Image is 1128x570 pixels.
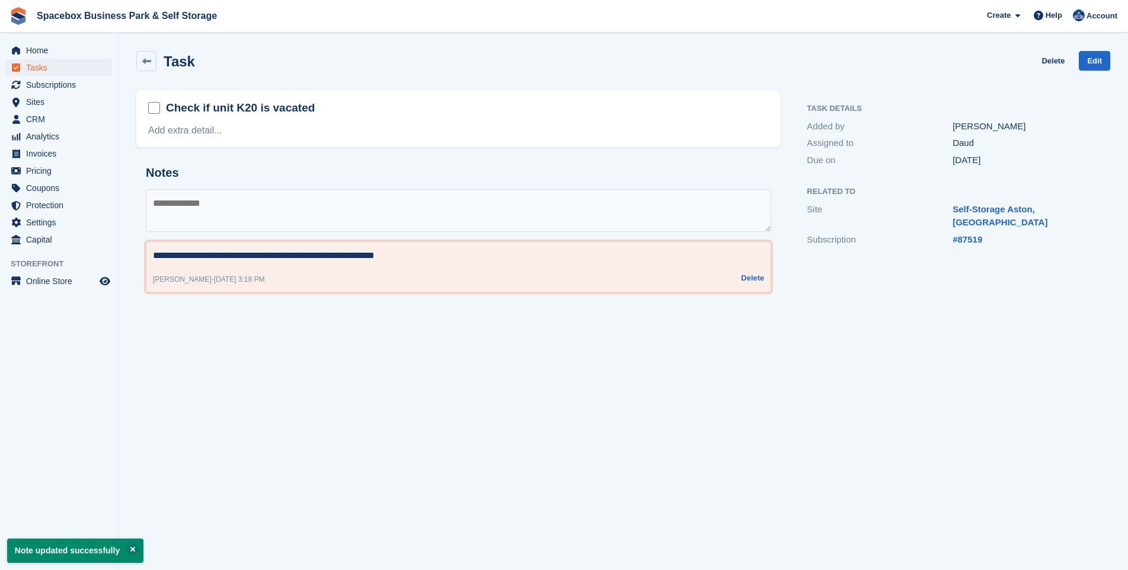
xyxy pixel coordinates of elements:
[6,273,112,289] a: menu
[26,273,97,289] span: Online Store
[26,111,97,128] span: CRM
[26,231,97,248] span: Capital
[6,59,112,76] a: menu
[1073,9,1085,21] img: Daud
[26,59,97,76] span: Tasks
[6,163,112,179] a: menu
[11,258,118,270] span: Storefront
[32,6,222,26] a: Spacebox Business Park & Self Storage
[26,214,97,231] span: Settings
[807,203,953,230] div: Site
[214,275,265,284] span: [DATE] 3:18 PM
[26,77,97,93] span: Subscriptions
[807,187,1098,196] h2: Related to
[741,272,764,286] a: Delete
[953,154,1098,167] div: [DATE]
[953,120,1098,133] div: [PERSON_NAME]
[26,128,97,145] span: Analytics
[6,180,112,196] a: menu
[1041,51,1065,71] a: Delete
[153,274,265,285] div: -
[953,136,1098,150] div: Daud
[6,111,112,128] a: menu
[741,272,764,284] button: Delete
[1087,10,1117,22] span: Account
[146,166,771,180] h2: Notes
[26,145,97,162] span: Invoices
[807,136,953,150] div: Assigned to
[9,7,27,25] img: stora-icon-8386f47178a22dfd0bd8f6a31ec36ba5ce8667c1dd55bd0f319d3a0aa187defe.svg
[98,274,112,288] a: Preview store
[807,233,953,247] div: Subscription
[26,42,97,59] span: Home
[6,197,112,214] a: menu
[987,9,1011,21] span: Create
[953,204,1047,228] a: Self-Storage Aston, [GEOGRAPHIC_DATA]
[6,128,112,145] a: menu
[153,275,212,284] span: [PERSON_NAME]
[807,154,953,167] div: Due on
[26,163,97,179] span: Pricing
[6,77,112,93] a: menu
[26,197,97,214] span: Protection
[166,100,315,116] h2: Check if unit K20 is vacated
[1079,51,1110,71] a: Edit
[7,539,143,563] p: Note updated successfully
[26,94,97,110] span: Sites
[26,180,97,196] span: Coupons
[6,214,112,231] a: menu
[164,53,195,69] h2: Task
[807,120,953,133] div: Added by
[1046,9,1062,21] span: Help
[807,104,1098,113] h2: Task Details
[6,145,112,162] a: menu
[6,231,112,248] a: menu
[6,42,112,59] a: menu
[953,234,982,244] a: #87519
[148,125,222,135] a: Add extra detail...
[6,94,112,110] a: menu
